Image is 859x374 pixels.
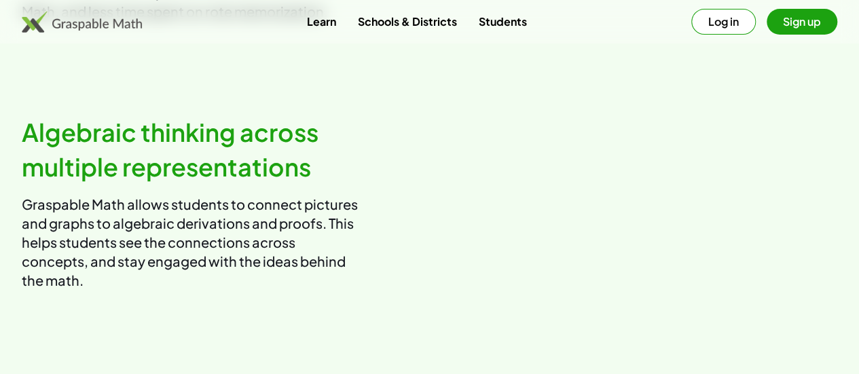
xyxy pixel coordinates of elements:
[346,9,467,34] a: Schools & Districts
[767,9,837,35] button: Sign up
[22,195,361,290] p: Graspable Math allows students to connect pictures and graphs to algebraic derivations and proofs...
[467,9,537,34] a: Students
[295,9,346,34] a: Learn
[691,9,756,35] button: Log in
[22,115,361,184] h2: Algebraic thinking across multiple representations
